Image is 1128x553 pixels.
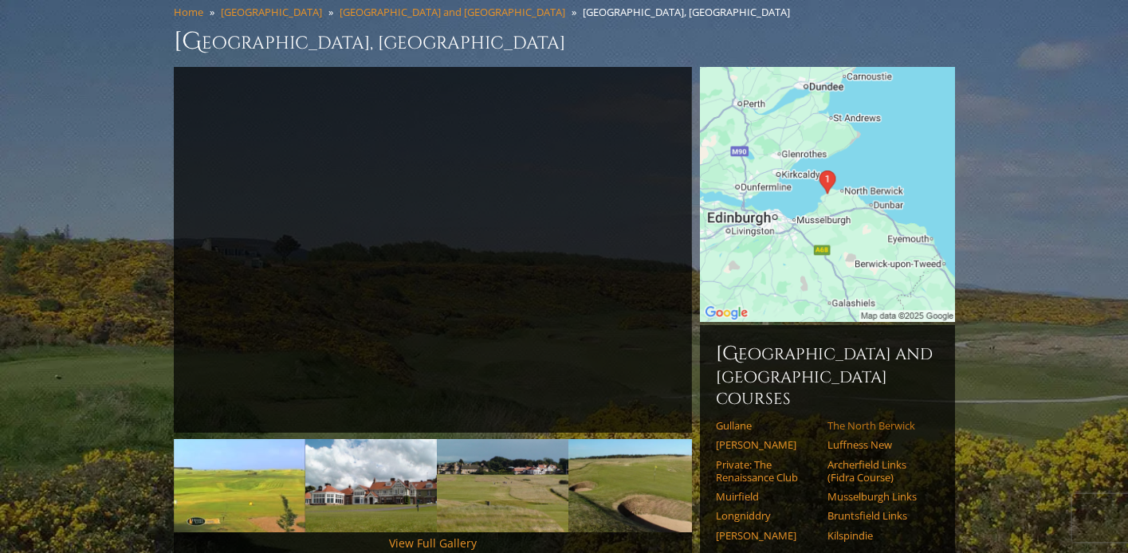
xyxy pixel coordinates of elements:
a: The North Berwick [827,419,929,432]
a: View Full Gallery [389,535,477,551]
a: Archerfield Links (Fidra Course) [827,458,929,484]
a: Home [174,5,203,19]
a: Musselburgh Links [827,490,929,503]
a: [PERSON_NAME] [716,438,817,451]
a: Kilspindie [827,529,929,542]
a: Gullane [716,419,817,432]
a: Longniddry [716,509,817,522]
a: [PERSON_NAME] [716,529,817,542]
li: [GEOGRAPHIC_DATA], [GEOGRAPHIC_DATA] [583,5,796,19]
a: [GEOGRAPHIC_DATA] [221,5,322,19]
h1: [GEOGRAPHIC_DATA], [GEOGRAPHIC_DATA] [174,25,955,57]
a: Luffness New [827,438,929,451]
h6: [GEOGRAPHIC_DATA] and [GEOGRAPHIC_DATA] Courses [716,341,939,410]
img: Google Map of Duncur Rd, Muirfield, Gullane, East Lothian EH31 2EG, United Kingdom [700,67,955,322]
a: Muirfield [716,490,817,503]
a: Bruntsfield Links [827,509,929,522]
a: [GEOGRAPHIC_DATA] and [GEOGRAPHIC_DATA] [340,5,565,19]
a: Private: The Renaissance Club [716,458,817,484]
